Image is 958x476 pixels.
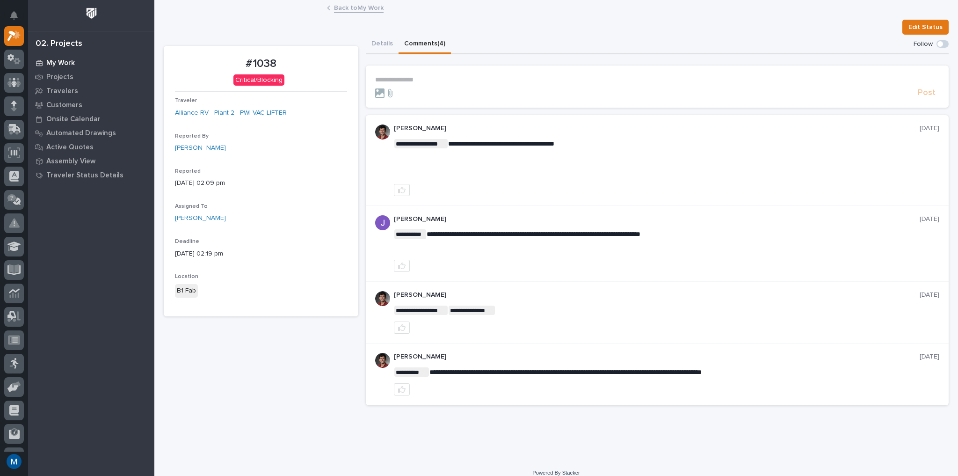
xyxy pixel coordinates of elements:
[908,22,943,33] span: Edit Status
[394,291,920,299] p: [PERSON_NAME]
[399,35,451,54] button: Comments (4)
[375,291,390,306] img: ROij9lOReuV7WqYxWfnW
[920,353,939,361] p: [DATE]
[175,213,226,223] a: [PERSON_NAME]
[4,452,24,471] button: users-avatar
[83,5,100,22] img: Workspace Logo
[175,143,226,153] a: [PERSON_NAME]
[28,98,154,112] a: Customers
[914,88,939,98] button: Post
[46,73,73,81] p: Projects
[46,87,78,95] p: Travelers
[532,470,580,476] a: Powered By Stacker
[394,215,920,223] p: [PERSON_NAME]
[28,70,154,84] a: Projects
[375,353,390,368] img: ROij9lOReuV7WqYxWfnW
[12,11,24,26] div: Notifications
[46,143,94,152] p: Active Quotes
[28,56,154,70] a: My Work
[175,168,201,174] span: Reported
[46,171,123,180] p: Traveler Status Details
[46,157,95,166] p: Assembly View
[28,168,154,182] a: Traveler Status Details
[920,291,939,299] p: [DATE]
[175,274,198,279] span: Location
[394,184,410,196] button: like this post
[394,383,410,395] button: like this post
[914,40,933,48] p: Follow
[4,6,24,25] button: Notifications
[46,101,82,110] p: Customers
[920,124,939,132] p: [DATE]
[28,126,154,140] a: Automated Drawings
[46,59,75,67] p: My Work
[394,322,410,334] button: like this post
[394,353,920,361] p: [PERSON_NAME]
[28,84,154,98] a: Travelers
[918,88,936,98] span: Post
[375,124,390,139] img: ROij9lOReuV7WqYxWfnW
[175,204,208,209] span: Assigned To
[375,215,390,230] img: AATXAJywsQtdZu1w-rz0-06ykoMAWJuusLdIj9kTasLJ=s96-c
[175,98,197,103] span: Traveler
[28,154,154,168] a: Assembly View
[394,124,920,132] p: [PERSON_NAME]
[175,57,347,71] p: #1038
[28,112,154,126] a: Onsite Calendar
[175,178,347,188] p: [DATE] 02:09 pm
[394,260,410,272] button: like this post
[175,284,198,298] div: B1 Fab
[334,2,384,13] a: Back toMy Work
[175,133,209,139] span: Reported By
[175,108,287,118] a: Alliance RV - Plant 2 - PWI VAC LIFTER
[46,129,116,138] p: Automated Drawings
[28,140,154,154] a: Active Quotes
[46,115,101,124] p: Onsite Calendar
[36,39,82,49] div: 02. Projects
[920,215,939,223] p: [DATE]
[233,74,284,86] div: Critical/Blocking
[175,249,347,259] p: [DATE] 02:19 pm
[902,20,949,35] button: Edit Status
[366,35,399,54] button: Details
[175,239,199,244] span: Deadline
